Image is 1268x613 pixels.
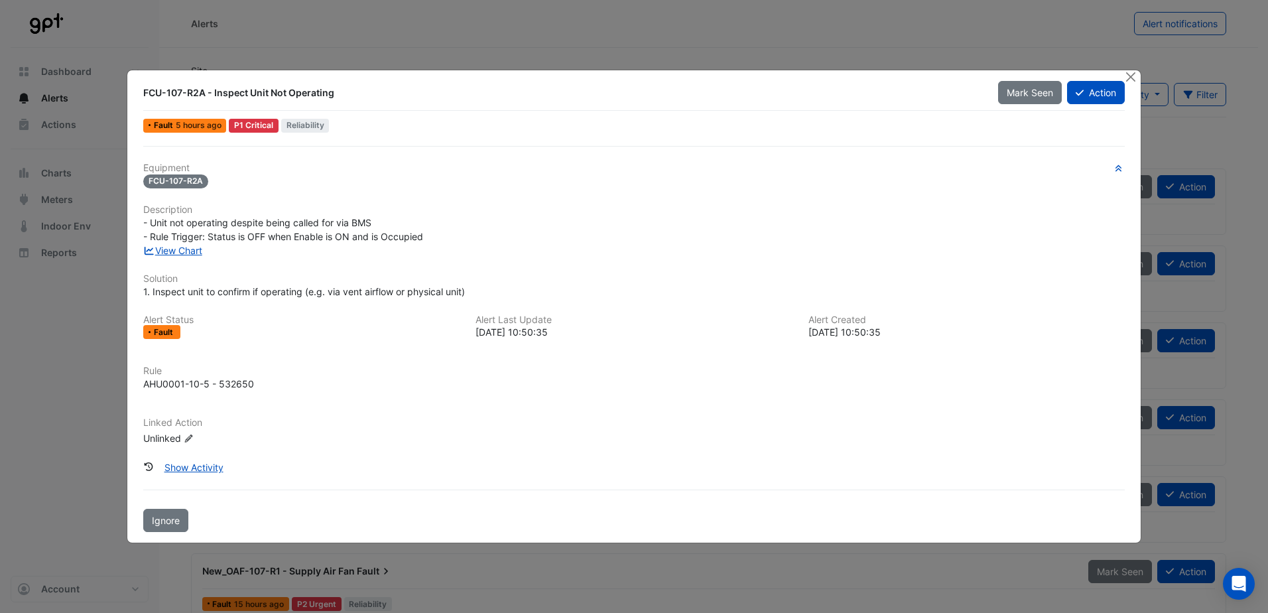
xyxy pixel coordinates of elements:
[143,217,423,242] span: - Unit not operating despite being called for via BMS - Rule Trigger: Status is OFF when Enable i...
[143,377,254,391] div: AHU0001-10-5 - 532650
[143,163,1125,174] h6: Equipment
[152,515,180,526] span: Ignore
[143,417,1125,429] h6: Linked Action
[156,456,232,479] button: Show Activity
[143,314,460,326] h6: Alert Status
[1124,70,1138,84] button: Close
[1007,87,1053,98] span: Mark Seen
[808,314,1125,326] h6: Alert Created
[154,328,176,336] span: Fault
[143,286,465,297] span: 1. Inspect unit to confirm if operating (e.g. via vent airflow or physical unit)
[1223,568,1255,600] div: Open Intercom Messenger
[998,81,1062,104] button: Mark Seen
[143,431,302,445] div: Unlinked
[281,119,330,133] span: Reliability
[143,273,1125,285] h6: Solution
[154,121,176,129] span: Fault
[475,314,792,326] h6: Alert Last Update
[143,174,208,188] span: FCU-107-R2A
[143,509,188,532] button: Ignore
[808,325,1125,339] div: [DATE] 10:50:35
[176,120,222,130] span: Fri 22-Aug-2025 10:50 AEST
[184,434,194,444] fa-icon: Edit Linked Action
[143,245,202,256] a: View Chart
[143,86,982,100] div: FCU-107-R2A - Inspect Unit Not Operating
[143,204,1125,216] h6: Description
[475,325,792,339] div: [DATE] 10:50:35
[143,366,1125,377] h6: Rule
[229,119,279,133] div: P1 Critical
[1067,81,1125,104] button: Action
